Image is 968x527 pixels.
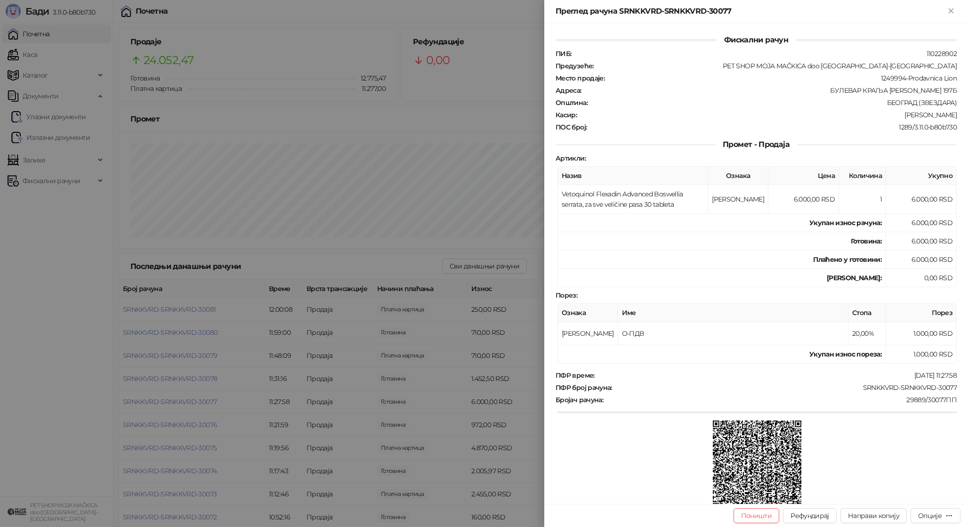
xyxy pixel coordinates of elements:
td: [PERSON_NAME] [708,185,768,214]
strong: Бројач рачуна : [556,396,603,404]
th: Стопа [848,304,886,322]
td: 6.000,00 RSD [886,185,957,214]
th: Цена [768,167,839,185]
td: 20,00% [848,322,886,345]
td: О-ПДВ [618,322,848,345]
span: Направи копију [848,511,899,520]
th: Име [618,304,848,322]
button: Рефундирај [783,508,837,523]
div: [PERSON_NAME] [578,111,958,119]
td: Vetoquinol Flexadin Advanced Boswellia serrata, za sve veličine pasa 30 tableta [558,185,708,214]
td: 6.000,00 RSD [886,232,957,251]
strong: Плаћено у готовини: [813,255,882,264]
div: БУЛЕВАР КРАЉА [PERSON_NAME] 197Б [582,86,958,95]
strong: ПФР број рачуна : [556,383,612,392]
strong: Артикли : [556,154,586,162]
strong: Адреса : [556,86,581,95]
div: БЕОГРАД (ЗВЕЗДАРА) [589,98,958,107]
button: Опције [911,508,960,523]
div: Преглед рачуна SRNKKVRD-SRNKKVRD-30077 [556,6,945,17]
strong: Место продаје : [556,74,605,82]
strong: Укупан износ пореза: [809,350,882,358]
div: 29889/30077ПП [604,396,958,404]
button: Направи копију [840,508,907,523]
td: 0,00 RSD [886,269,957,287]
th: Ознака [708,167,768,185]
div: SRNKKVRD-SRNKKVRD-30077 [613,383,958,392]
div: 110228902 [572,49,958,58]
div: PET SHOP MOJA MAČKICA doo [GEOGRAPHIC_DATA]-[GEOGRAPHIC_DATA] [595,62,958,70]
strong: Порез : [556,291,577,300]
td: 6.000,00 RSD [886,251,957,269]
td: [PERSON_NAME] [558,322,618,345]
td: 1.000,00 RSD [886,345,957,364]
div: 1289/3.11.0-b80b730 [588,123,958,131]
strong: ПФР време : [556,371,595,380]
th: Назив [558,167,708,185]
span: Фискални рачун [717,35,796,44]
div: 1249994-Prodavnica Lion [605,74,958,82]
td: 1.000,00 RSD [886,322,957,345]
strong: [PERSON_NAME]: [827,274,882,282]
strong: Предузеће : [556,62,594,70]
td: 6.000,00 RSD [768,185,839,214]
th: Порез [886,304,957,322]
strong: ПИБ : [556,49,571,58]
strong: Готовина : [851,237,882,245]
th: Укупно [886,167,957,185]
strong: ПОС број : [556,123,587,131]
td: 1 [839,185,886,214]
th: Ознака [558,304,618,322]
button: Поништи [734,508,780,523]
div: [DATE] 11:27:58 [596,371,958,380]
td: 6.000,00 RSD [886,214,957,232]
th: Количина [839,167,886,185]
strong: Општина : [556,98,588,107]
button: Close [945,6,957,17]
strong: Касир : [556,111,577,119]
span: Промет - Продаја [715,140,797,149]
strong: Укупан износ рачуна : [809,219,882,227]
img: QR код [713,421,802,510]
div: Опције [918,511,942,520]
